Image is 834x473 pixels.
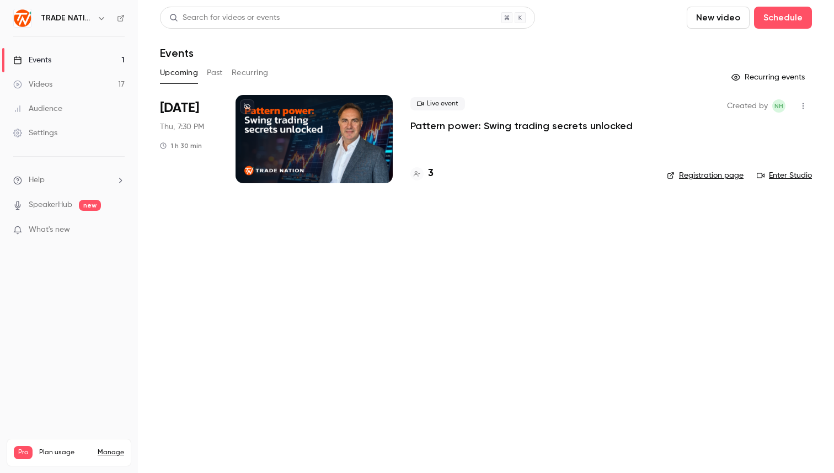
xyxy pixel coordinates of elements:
a: Registration page [667,170,744,181]
a: Pattern power: Swing trading secrets unlocked [410,119,633,132]
div: Audience [13,103,62,114]
span: Help [29,174,45,186]
a: SpeakerHub [29,199,72,211]
button: Upcoming [160,64,198,82]
span: Pro [14,446,33,459]
span: Nicole Henn [772,99,785,113]
a: Enter Studio [757,170,812,181]
a: Manage [98,448,124,457]
span: NH [774,99,783,113]
span: Live event [410,97,465,110]
div: Events [13,55,51,66]
span: [DATE] [160,99,199,117]
div: Videos [13,79,52,90]
button: Recurring events [726,68,812,86]
h6: TRADE NATION [41,13,93,24]
span: Plan usage [39,448,91,457]
button: New video [687,7,750,29]
div: Settings [13,127,57,139]
div: 1 h 30 min [160,141,202,150]
a: 3 [410,166,434,181]
span: Created by [727,99,768,113]
iframe: Noticeable Trigger [111,225,125,235]
button: Recurring [232,64,269,82]
span: new [79,200,101,211]
img: TRADE NATION [14,9,31,27]
li: help-dropdown-opener [13,174,125,186]
div: Aug 28 Thu, 7:30 PM (Africa/Johannesburg) [160,95,218,183]
button: Schedule [754,7,812,29]
button: Past [207,64,223,82]
div: Search for videos or events [169,12,280,24]
span: Thu, 7:30 PM [160,121,204,132]
h1: Events [160,46,194,60]
h4: 3 [428,166,434,181]
span: What's new [29,224,70,236]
